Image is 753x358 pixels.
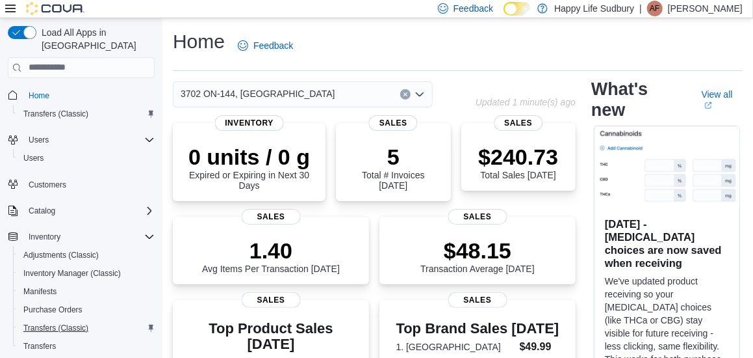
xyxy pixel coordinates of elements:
span: Sales [448,292,507,308]
button: Manifests [13,282,160,301]
button: Transfers [13,337,160,355]
button: Users [3,131,160,149]
dt: 1. [GEOGRAPHIC_DATA] [396,340,515,353]
span: Transfers (Classic) [18,320,155,336]
span: Feedback [253,39,293,52]
span: Adjustments (Classic) [23,250,99,260]
div: Total # Invoices [DATE] [346,144,440,191]
span: Sales [494,115,542,131]
div: Expired or Expiring in Next 30 Days [183,144,315,191]
span: Catalog [29,206,55,216]
span: 3702 ON-144, [GEOGRAPHIC_DATA] [181,86,335,102]
button: Home [3,86,160,105]
p: $48.15 [420,238,535,264]
h2: What's new [591,79,686,120]
button: Purchase Orders [13,301,160,319]
span: Inventory [29,232,60,242]
button: Inventory [23,229,66,245]
p: Happy Life Sudbury [554,1,634,16]
a: Transfers (Classic) [18,320,94,336]
h3: Top Brand Sales [DATE] [396,321,559,337]
a: Customers [23,177,71,193]
span: Inventory Manager (Classic) [18,266,155,281]
h1: Home [173,29,225,55]
span: Sales [242,292,301,308]
button: Transfers (Classic) [13,319,160,337]
a: Inventory Manager (Classic) [18,266,126,281]
img: Cova [26,2,84,15]
p: [PERSON_NAME] [668,1,743,16]
p: Updated 1 minute(s) ago [476,97,576,107]
a: Manifests [18,284,62,299]
button: Users [13,149,160,167]
button: Customers [3,175,160,194]
button: Open list of options [415,89,425,100]
input: Dark Mode [504,2,531,16]
div: Total Sales [DATE] [478,144,558,180]
svg: External link [704,102,712,109]
span: Catalog [23,203,155,219]
p: 5 [346,144,440,170]
button: Catalog [3,202,160,220]
span: Inventory [214,115,284,131]
span: Inventory [23,229,155,245]
span: Sales [369,115,418,131]
a: Adjustments (Classic) [18,247,104,263]
button: Inventory [3,228,160,246]
span: Manifests [23,286,57,297]
span: Users [18,150,155,166]
p: | [639,1,642,16]
button: Users [23,132,54,148]
p: 0 units / 0 g [183,144,315,170]
a: Home [23,88,55,103]
button: Inventory Manager (Classic) [13,264,160,282]
p: 1.40 [202,238,340,264]
span: Transfers (Classic) [23,109,88,119]
button: Catalog [23,203,60,219]
span: Customers [23,176,155,193]
a: Purchase Orders [18,302,88,318]
div: Amanda Filiatrault [647,1,663,16]
span: Transfers (Classic) [18,106,155,122]
span: AF [650,1,659,16]
a: Users [18,150,49,166]
span: Adjustments (Classic) [18,247,155,263]
span: Users [23,132,155,148]
span: Home [29,90,49,101]
a: Transfers [18,338,61,354]
span: Transfers [18,338,155,354]
div: Transaction Average [DATE] [420,238,535,274]
button: Adjustments (Classic) [13,246,160,264]
span: Customers [29,180,66,190]
span: Manifests [18,284,155,299]
span: Home [23,87,155,103]
a: View allExternal link [702,89,743,110]
span: Feedback [453,2,493,15]
span: Sales [448,209,507,225]
button: Transfers (Classic) [13,105,160,123]
span: Transfers (Classic) [23,323,88,333]
button: Clear input [400,89,411,100]
span: Transfers [23,341,56,351]
span: Users [23,153,44,163]
span: Inventory Manager (Classic) [23,268,121,279]
span: Purchase Orders [18,302,155,318]
span: Purchase Orders [23,305,83,315]
a: Feedback [233,33,298,59]
h3: [DATE] - [MEDICAL_DATA] choices are now saved when receiving [605,217,729,269]
p: $240.73 [478,144,558,170]
span: Users [29,135,49,145]
dd: $49.99 [520,339,559,355]
span: Load All Apps in [GEOGRAPHIC_DATA] [36,26,155,52]
h3: Top Product Sales [DATE] [183,321,359,352]
div: Avg Items Per Transaction [DATE] [202,238,340,274]
a: Transfers (Classic) [18,106,94,122]
span: Sales [242,209,301,225]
